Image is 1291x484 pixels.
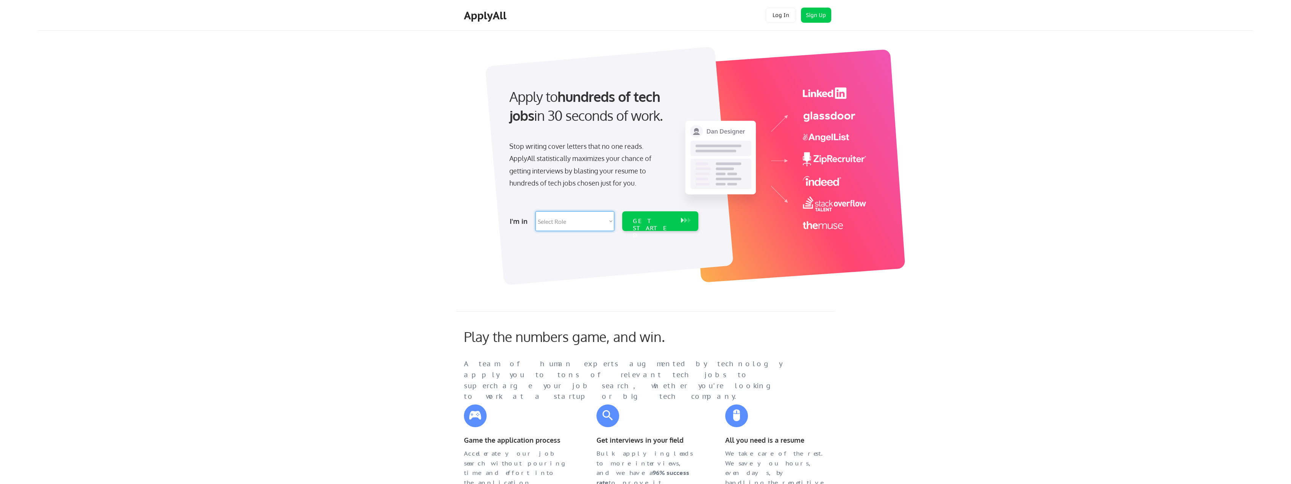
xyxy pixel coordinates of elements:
strong: hundreds of tech jobs [509,88,663,124]
div: Game the application process [464,435,566,446]
div: Stop writing cover letters that no one reads. ApplyAll statistically maximizes your chance of get... [509,140,665,189]
div: Apply to in 30 seconds of work. [509,87,695,125]
div: ApplyAll [464,9,509,22]
div: I'm in [510,215,531,227]
div: A team of human experts augmented by technology apply you to tons of relevant tech jobs to superc... [464,359,797,402]
div: GET STARTED [633,217,673,239]
button: Log In [766,8,796,23]
div: Play the numbers game, and win. [464,328,699,345]
button: Sign Up [801,8,831,23]
div: All you need is a resume [725,435,827,446]
div: Get interviews in your field [596,435,699,446]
